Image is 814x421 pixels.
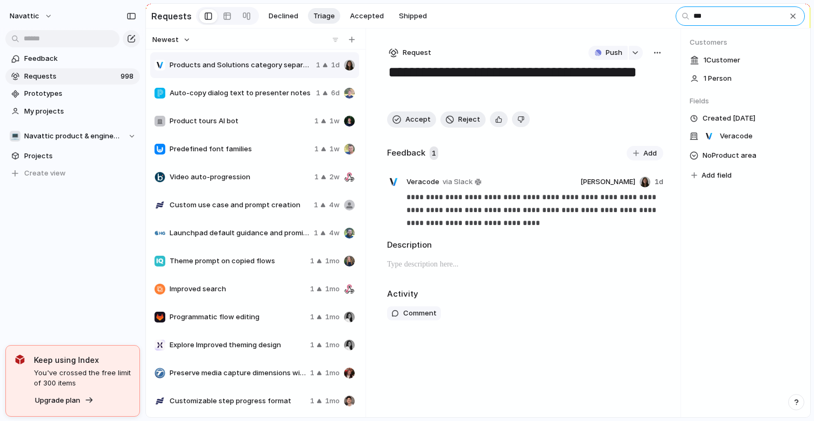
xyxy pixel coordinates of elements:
[5,68,140,85] a: Requests998
[387,111,436,128] button: Accept
[24,106,136,117] span: My projects
[170,88,312,99] span: Auto-copy dialog text to presenter notes
[325,396,340,406] span: 1mo
[170,116,310,127] span: Product tours AI bot
[170,396,306,406] span: Customizable step progress format
[606,47,622,58] span: Push
[5,8,58,25] button: navattic
[399,11,427,22] span: Shipped
[394,8,432,24] button: Shipped
[387,288,418,300] h2: Activity
[5,165,140,181] button: Create view
[325,368,340,378] span: 1mo
[440,111,486,128] button: Reject
[152,34,179,45] span: Newest
[627,146,663,161] button: Add
[151,10,192,23] h2: Requests
[310,368,314,378] span: 1
[387,306,441,320] button: Comment
[704,55,740,66] span: 1 Customer
[329,228,340,238] span: 4w
[405,114,431,125] span: Accept
[310,340,314,350] span: 1
[170,228,310,238] span: Launchpad default guidance and prominent CTA
[580,177,635,187] span: [PERSON_NAME]
[24,168,66,179] span: Create view
[387,239,663,251] h2: Description
[329,116,340,127] span: 1w
[170,368,306,378] span: Preserve media capture dimensions with sidebar checklist
[32,393,97,408] button: Upgrade plan
[170,340,306,350] span: Explore Improved theming design
[35,395,80,406] span: Upgrade plan
[10,131,20,142] div: 💻
[269,11,298,22] span: Declined
[314,172,319,183] span: 1
[703,149,756,162] span: No Product area
[325,256,340,266] span: 1mo
[387,46,433,60] button: Request
[310,256,314,266] span: 1
[314,144,319,155] span: 1
[403,47,431,58] span: Request
[24,88,136,99] span: Prototypes
[440,176,483,188] a: via Slack
[331,88,340,99] span: 6d
[308,8,340,24] button: Triage
[314,116,319,127] span: 1
[170,200,310,210] span: Custom use case and prompt creation
[121,71,136,82] span: 998
[170,144,310,155] span: Predefined font families
[310,284,314,294] span: 1
[325,284,340,294] span: 1mo
[34,368,131,389] span: You've crossed the free limit of 300 items
[430,146,438,160] span: 1
[703,113,755,124] span: Created [DATE]
[350,11,384,22] span: Accepted
[151,33,192,47] button: Newest
[690,169,733,183] button: Add field
[387,147,425,159] h2: Feedback
[313,11,335,22] span: Triage
[403,308,437,319] span: Comment
[643,148,657,159] span: Add
[331,60,340,71] span: 1d
[24,151,136,162] span: Projects
[704,73,732,84] span: 1 Person
[345,8,389,24] button: Accepted
[34,354,131,366] span: Keep using Index
[314,200,318,210] span: 1
[329,172,340,183] span: 2w
[458,114,480,125] span: Reject
[701,170,732,181] span: Add field
[310,396,314,406] span: 1
[170,60,312,71] span: Products and Solutions category separation
[5,128,140,144] button: 💻Navattic product & engineering
[588,46,628,60] button: Push
[314,228,318,238] span: 1
[170,284,306,294] span: Improved search
[24,71,117,82] span: Requests
[720,131,753,142] span: Veracode
[310,312,314,322] span: 1
[690,37,802,48] span: Customers
[24,53,136,64] span: Feedback
[406,177,439,187] span: Veracode
[325,340,340,350] span: 1mo
[5,86,140,102] a: Prototypes
[329,144,340,155] span: 1w
[316,88,320,99] span: 1
[325,312,340,322] span: 1mo
[24,131,123,142] span: Navattic product & engineering
[10,11,39,22] span: navattic
[316,60,320,71] span: 1
[329,200,340,210] span: 4w
[170,256,306,266] span: Theme prompt on copied flows
[170,312,306,322] span: Programmatic flow editing
[690,96,802,107] span: Fields
[655,177,663,187] span: 1d
[443,177,473,187] span: via Slack
[170,172,310,183] span: Video auto-progression
[5,148,140,164] a: Projects
[5,51,140,67] a: Feedback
